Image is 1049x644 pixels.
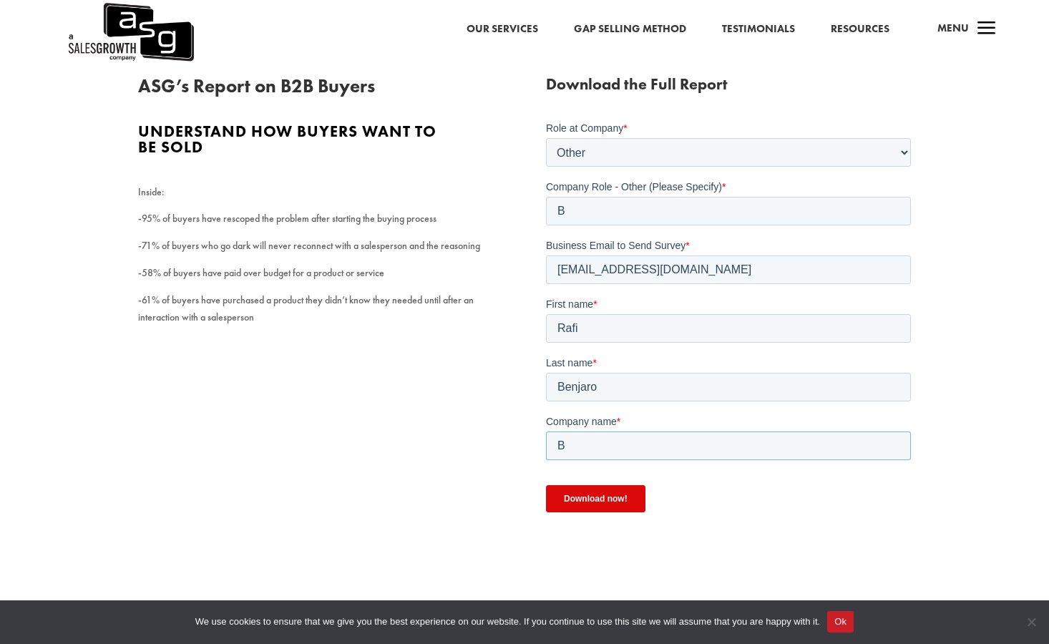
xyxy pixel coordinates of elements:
span: ASG’s Report on B2B Buyers [138,74,375,98]
p: Inside: [138,184,503,211]
span: No [1024,615,1038,629]
h3: Download the Full Report [546,77,911,99]
button: Ok [827,611,854,633]
a: Resources [831,20,889,39]
a: Gap Selling Method [574,20,686,39]
span: a [972,15,1001,44]
span: We use cookies to ensure that we give you the best experience on our website. If you continue to ... [195,615,820,629]
p: -71% of buyers who go dark will never reconnect with a salesperson and the reasoning [138,238,503,265]
iframe: Form 0 [546,121,911,550]
span: Understand how buyers want to be sold [138,121,436,157]
p: -61% of buyers have purchased a product they didn’t know they needed until after an interaction w... [138,292,503,326]
span: Menu [937,21,969,35]
a: Our Services [467,20,538,39]
a: Testimonials [722,20,795,39]
p: -58% of buyers have paid over budget for a product or service [138,265,503,292]
p: -95% of buyers have rescoped the problem after starting the buying process [138,210,503,238]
